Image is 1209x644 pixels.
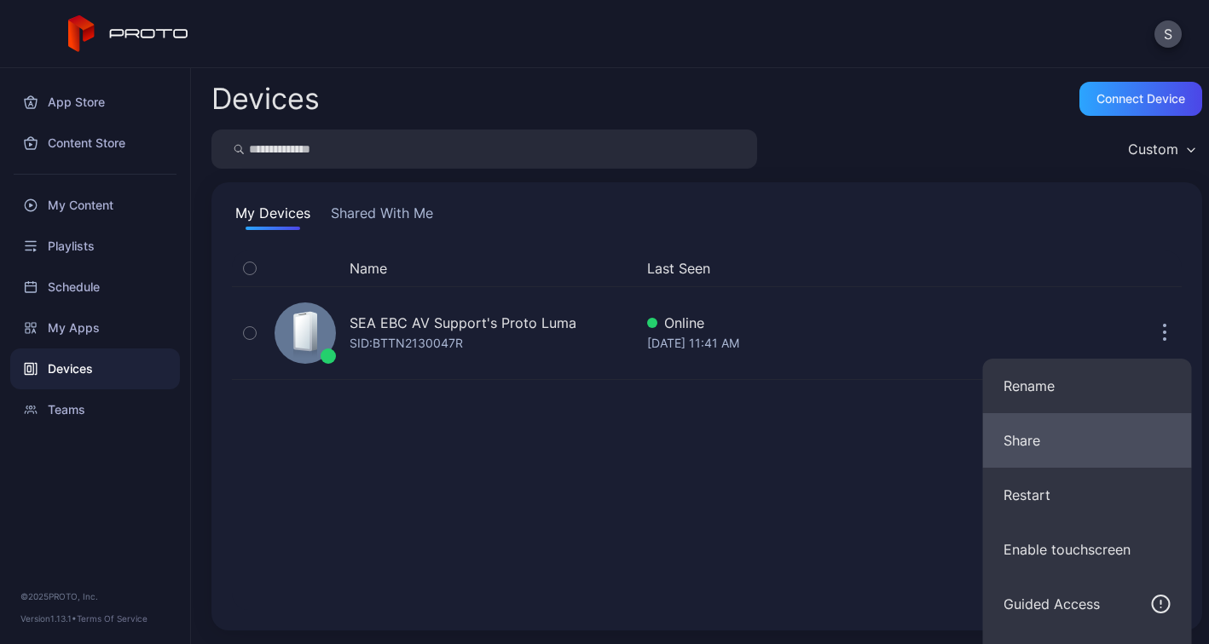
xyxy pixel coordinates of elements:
[983,468,1192,522] button: Restart
[10,226,180,267] a: Playlists
[10,308,180,348] a: My Apps
[1004,594,1100,614] div: Guided Access
[20,613,77,624] span: Version 1.13.1 •
[1119,129,1202,169] button: Custom
[10,185,180,226] a: My Content
[983,413,1192,468] button: Share
[647,333,967,354] div: [DATE] 11:41 AM
[350,258,387,279] button: Name
[974,258,1127,279] div: Update Device
[77,613,148,624] a: Terms Of Service
[1096,92,1185,106] div: Connect device
[983,359,1192,413] button: Rename
[647,258,960,279] button: Last Seen
[647,313,967,333] div: Online
[983,577,1192,631] button: Guided Access
[211,83,320,114] h2: Devices
[10,267,180,308] a: Schedule
[232,203,314,230] button: My Devices
[10,389,180,430] a: Teams
[10,123,180,164] a: Content Store
[983,522,1192,577] button: Enable touchscreen
[20,589,170,603] div: © 2025 PROTO, Inc.
[350,333,463,354] div: SID: BTTN2130047R
[1079,82,1202,116] button: Connect device
[327,203,437,230] button: Shared With Me
[1154,20,1182,48] button: S
[10,348,180,389] a: Devices
[10,82,180,123] a: App Store
[350,313,576,333] div: SEA EBC AV Support's Proto Luma
[1128,141,1178,158] div: Custom
[1148,258,1182,279] div: Options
